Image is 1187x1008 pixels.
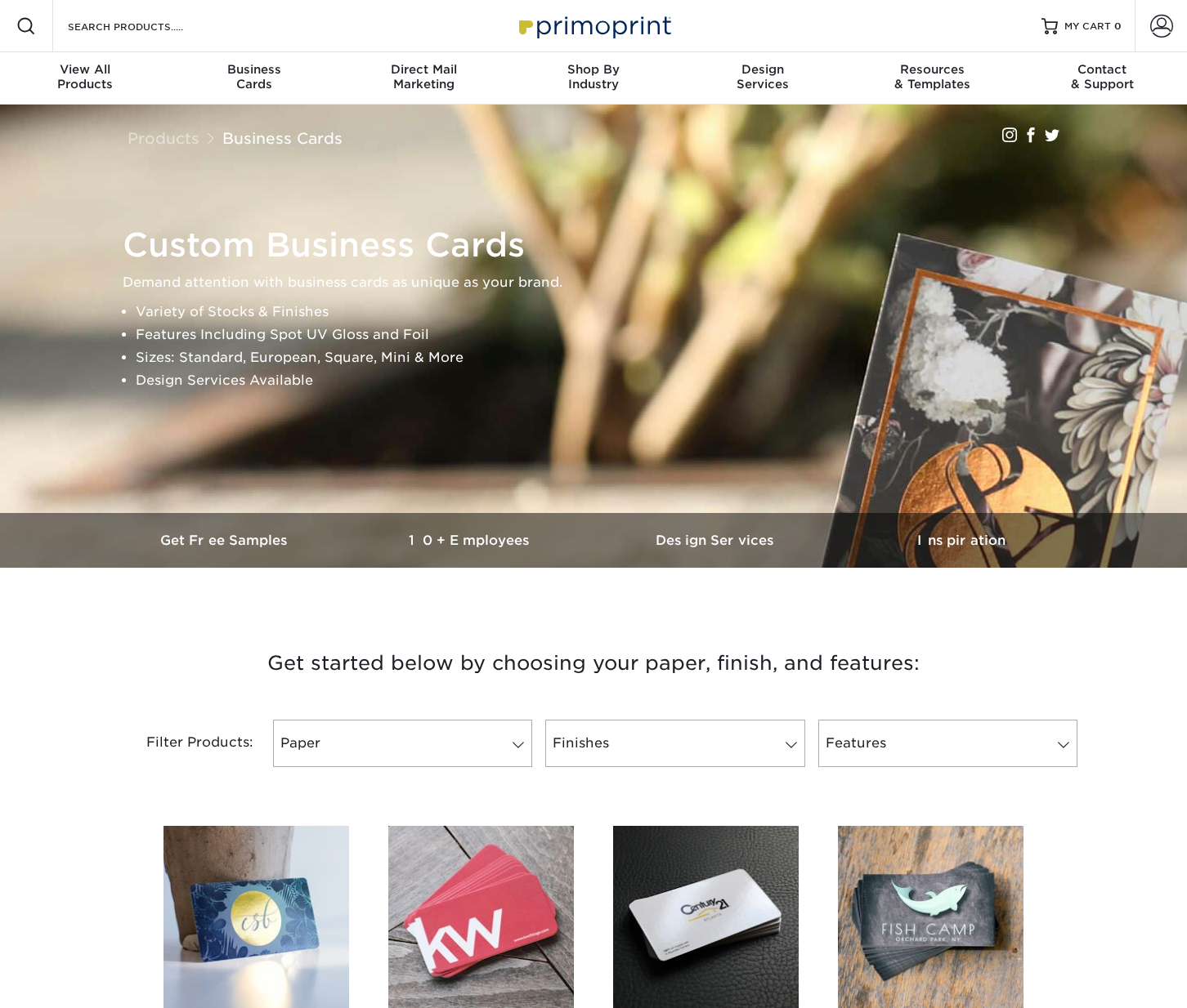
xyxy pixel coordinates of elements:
div: Marketing [339,62,508,91]
span: Direct Mail [339,62,508,77]
p: Demand attention with business cards as unique as your brand. [123,271,1079,294]
h3: Design Services [593,533,839,548]
a: Paper [273,720,532,767]
a: Resources& Templates [848,52,1017,105]
div: Industry [508,62,678,91]
div: Cards [169,62,338,91]
h3: Inspiration [839,533,1084,548]
span: Resources [848,62,1017,77]
a: DesignServices [679,52,848,105]
span: MY CART [1064,20,1111,33]
div: & Support [1018,62,1187,91]
a: BusinessCards [169,52,338,105]
a: 10+ Employees [348,513,593,568]
li: Design Services Available [136,369,1079,392]
span: Business [169,62,338,77]
h3: Get started below by choosing your paper, finish, and features: [115,627,1072,700]
a: Products [128,129,199,147]
div: Filter Products: [103,720,267,767]
a: Get Free Samples [103,513,348,568]
h3: 10+ Employees [348,533,593,548]
li: Sizes: Standard, European, Square, Mini & More [136,346,1079,369]
span: Shop By [508,62,678,77]
a: Contact& Support [1018,52,1187,105]
a: Finishes [545,720,804,767]
li: Variety of Stocks & Finishes [136,301,1079,323]
div: Services [679,62,848,91]
span: 0 [1114,20,1122,32]
span: Design [679,62,848,77]
li: Features Including Spot UV Gloss and Foil [136,323,1079,346]
span: Contact [1018,62,1187,77]
h1: Custom Business Cards [123,225,1079,265]
a: Design Services [593,513,839,568]
div: & Templates [848,62,1017,91]
input: SEARCH PRODUCTS..... [66,16,226,36]
a: Direct MailMarketing [339,52,508,105]
h3: Get Free Samples [103,533,348,548]
a: Features [818,720,1077,767]
a: Business Cards [222,129,343,147]
a: Shop ByIndustry [508,52,678,105]
img: Primoprint [512,8,675,43]
a: Inspiration [839,513,1084,568]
